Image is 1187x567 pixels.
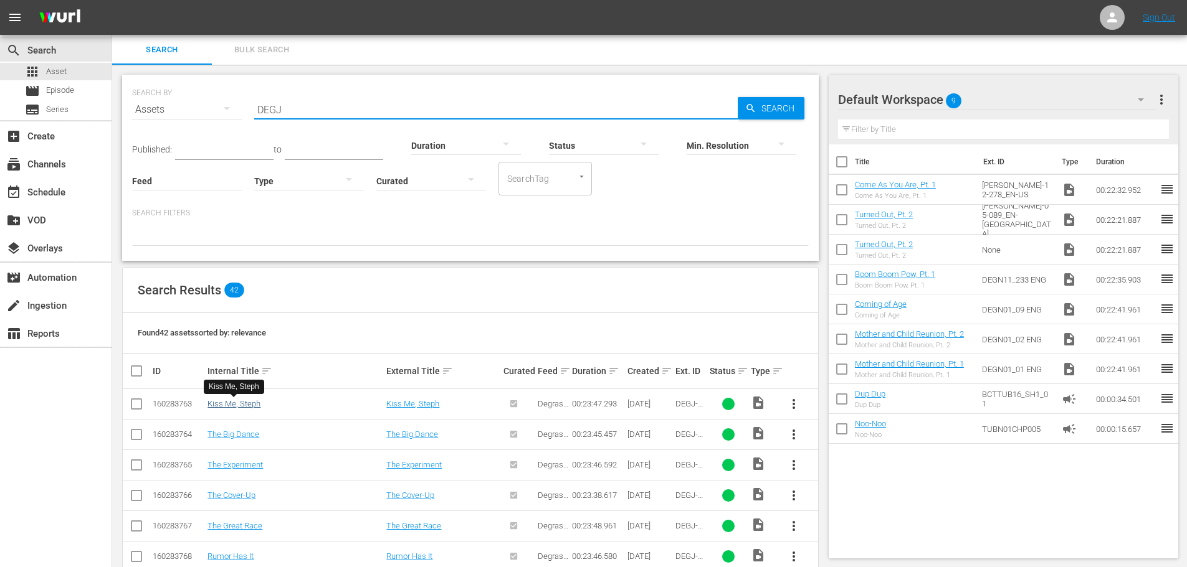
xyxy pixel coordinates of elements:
[386,429,438,439] a: The Big Dance
[710,363,747,378] div: Status
[627,429,672,439] div: [DATE]
[608,365,619,377] span: sort
[138,283,221,298] span: Search Results
[751,363,775,378] div: Type
[572,460,623,469] div: 00:23:46.592
[1091,205,1160,235] td: 00:22:21.887
[779,511,809,541] button: more_vert
[132,92,242,127] div: Assets
[274,144,282,154] span: to
[207,399,260,408] a: Kiss Me, Steph
[538,460,568,488] span: Degrassi Junior High
[855,401,885,409] div: Dup Dup
[675,366,706,376] div: Ext. ID
[207,460,263,469] a: The Experiment
[627,551,672,561] div: [DATE]
[675,399,703,436] span: DEGJ-01-001_en-us
[675,460,703,497] span: DEGJ-01-003_en-us
[627,521,672,530] div: [DATE]
[675,490,703,528] span: DEGJ-01-004_en-us
[751,456,766,471] span: Video
[207,551,254,561] a: Rumor Has It
[6,326,21,341] span: Reports
[46,103,69,116] span: Series
[572,429,623,439] div: 00:23:45.457
[442,365,453,377] span: sort
[779,480,809,510] button: more_vert
[855,281,935,289] div: Boom Boom Pow, Pt. 1
[1054,144,1089,179] th: Type
[786,427,801,442] span: more_vert
[751,426,766,441] span: Video
[786,396,801,411] span: more_vert
[855,251,913,260] div: Turned Out, Pt. 2
[572,551,623,561] div: 00:23:46.580
[855,144,976,179] th: Title
[25,83,40,98] span: Episode
[7,10,22,25] span: menu
[386,363,500,378] div: External Title
[6,157,21,172] span: Channels
[1091,354,1160,384] td: 00:22:41.961
[1089,144,1163,179] th: Duration
[756,97,804,119] span: Search
[779,419,809,449] button: more_vert
[6,270,21,285] span: Automation
[572,490,623,500] div: 00:23:38.617
[6,185,21,200] span: Schedule
[132,144,172,154] span: Published:
[1160,301,1175,316] span: reorder
[560,365,571,377] span: sort
[207,429,259,439] a: The Big Dance
[224,283,244,298] span: 42
[120,43,204,57] span: Search
[538,399,568,427] span: Degrassi Junior High
[1062,272,1077,287] span: Video
[855,359,964,368] a: Mother and Child Reunion, Pt. 1
[1160,391,1175,406] span: reorder
[786,549,801,564] span: more_vert
[386,521,441,530] a: The Great Race
[627,460,672,469] div: [DATE]
[1091,175,1160,205] td: 00:22:32.952
[1091,414,1160,444] td: 00:00:15.657
[207,521,262,530] a: The Great Race
[1154,92,1169,107] span: more_vert
[576,171,588,182] button: Open
[1160,421,1175,436] span: reorder
[25,64,40,79] span: Asset
[219,43,304,57] span: Bulk Search
[786,518,801,533] span: more_vert
[1062,212,1077,227] span: Video
[386,490,434,500] a: The Cover-Up
[1091,265,1160,294] td: 00:22:35.903
[538,363,568,378] div: Feed
[30,3,90,32] img: ans4CAIJ8jUAAAAAAAAAAAAAAAAAAAAAAAAgQb4GAAAAAAAAAAAAAAAAAAAAAAAAJMjXAAAAAAAAAAAAAAAAAAAAAAAAgAT5G...
[538,521,568,549] span: Degrassi Junior High
[503,366,534,376] div: Curated
[1160,331,1175,346] span: reorder
[751,517,766,532] span: Video
[153,366,204,376] div: ID
[46,65,67,78] span: Asset
[855,389,885,398] a: Dup Dup
[1062,332,1077,347] span: Video
[6,213,21,228] span: VOD
[779,389,809,419] button: more_vert
[977,414,1057,444] td: TUBN01CHP005
[538,429,568,457] span: Degrassi Junior High
[46,84,74,96] span: Episode
[855,269,935,279] a: Boom Boom Pow, Pt. 1
[572,399,623,408] div: 00:23:47.293
[1160,271,1175,286] span: reorder
[132,208,809,218] p: Search Filters:
[25,102,40,117] span: Series
[153,399,204,408] div: 160283763
[855,311,907,319] div: Coming of Age
[386,551,432,561] a: Rumor Has It
[751,487,766,502] span: Video
[855,431,886,439] div: Noo-Noo
[738,97,804,119] button: Search
[627,399,672,408] div: [DATE]
[675,521,703,558] span: DEGJ-01-005_en-us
